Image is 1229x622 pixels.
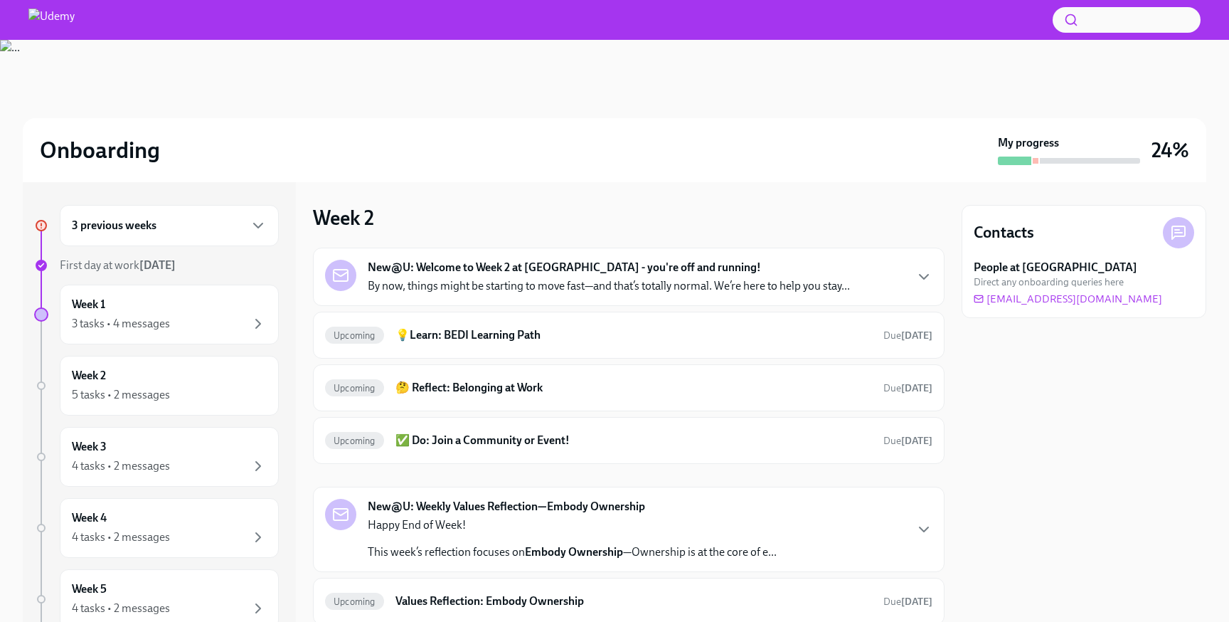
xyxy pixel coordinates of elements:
[72,439,107,455] h6: Week 3
[883,381,932,395] span: October 4th, 2025 10:00
[28,9,75,31] img: Udemy
[72,601,170,616] div: 4 tasks • 2 messages
[883,595,932,608] span: October 6th, 2025 10:00
[395,380,872,396] h6: 🤔 Reflect: Belonging at Work
[72,218,156,233] h6: 3 previous weeks
[72,316,170,332] div: 3 tasks • 4 messages
[883,329,932,342] span: October 4th, 2025 10:00
[368,278,850,294] p: By now, things might be starting to move fast—and that’s totally normal. We’re here to help you s...
[974,275,1124,289] span: Direct any onboarding queries here
[325,429,932,452] a: Upcoming✅ Do: Join a Community or Event!Due[DATE]
[368,499,645,515] strong: New@U: Weekly Values Reflection—Embody Ownership
[395,594,872,609] h6: Values Reflection: Embody Ownership
[60,205,279,246] div: 3 previous weeks
[325,376,932,399] a: Upcoming🤔 Reflect: Belonging at WorkDue[DATE]
[325,330,384,341] span: Upcoming
[72,529,170,545] div: 4 tasks • 2 messages
[883,330,932,342] span: Due
[325,590,932,613] a: UpcomingValues Reflection: Embody OwnershipDue[DATE]
[325,436,384,446] span: Upcoming
[1151,137,1189,163] h3: 24%
[901,330,932,342] strong: [DATE]
[368,517,777,533] p: Happy End of Week!
[525,545,623,559] strong: Embody Ownership
[395,433,872,448] h6: ✅ Do: Join a Community or Event!
[901,596,932,608] strong: [DATE]
[72,387,170,403] div: 5 tasks • 2 messages
[72,368,106,384] h6: Week 2
[72,510,107,526] h6: Week 4
[974,260,1137,275] strong: People at [GEOGRAPHIC_DATA]
[974,292,1162,306] a: [EMAIL_ADDRESS][DOMAIN_NAME]
[901,382,932,394] strong: [DATE]
[998,135,1059,151] strong: My progress
[883,382,932,394] span: Due
[139,258,176,272] strong: [DATE]
[72,297,105,312] h6: Week 1
[395,327,872,343] h6: 💡Learn: BEDI Learning Path
[34,285,279,344] a: Week 13 tasks • 4 messages
[34,356,279,416] a: Week 25 tasks • 2 messages
[72,458,170,474] div: 4 tasks • 2 messages
[883,596,932,608] span: Due
[883,435,932,447] span: Due
[325,596,384,607] span: Upcoming
[901,435,932,447] strong: [DATE]
[883,434,932,448] span: October 4th, 2025 10:00
[368,260,761,275] strong: New@U: Welcome to Week 2 at [GEOGRAPHIC_DATA] - you're off and running!
[974,222,1034,243] h4: Contacts
[60,258,176,272] span: First day at work
[325,383,384,394] span: Upcoming
[325,324,932,347] a: Upcoming💡Learn: BEDI Learning PathDue[DATE]
[34,427,279,487] a: Week 34 tasks • 2 messages
[72,581,107,597] h6: Week 5
[34,498,279,558] a: Week 44 tasks • 2 messages
[313,205,374,231] h3: Week 2
[40,136,160,164] h2: Onboarding
[368,544,777,560] p: This week’s reflection focuses on —Ownership is at the core of e...
[34,258,279,273] a: First day at work[DATE]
